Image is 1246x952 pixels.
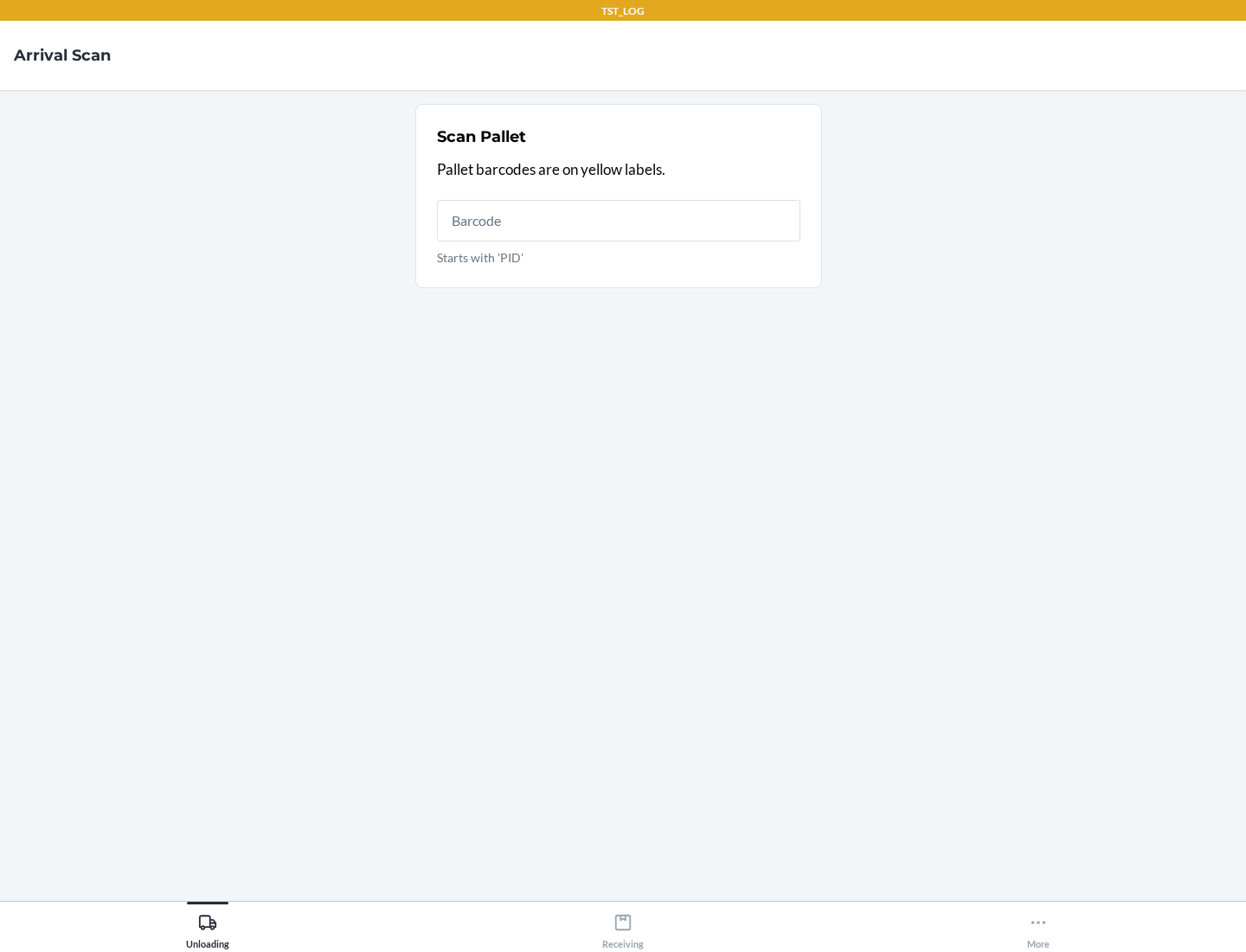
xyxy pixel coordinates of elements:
p: TST_LOG [601,3,645,19]
p: Pallet barcodes are on yellow labels. [437,158,800,181]
button: More [831,902,1246,949]
div: Unloading [186,906,229,949]
div: Receiving [602,906,644,949]
button: Receiving [415,902,831,949]
p: Starts with 'PID' [437,248,800,267]
h4: Arrival Scan [14,44,111,67]
h2: Scan Pallet [437,125,526,148]
div: More [1027,906,1050,949]
input: Starts with 'PID' [437,200,800,241]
